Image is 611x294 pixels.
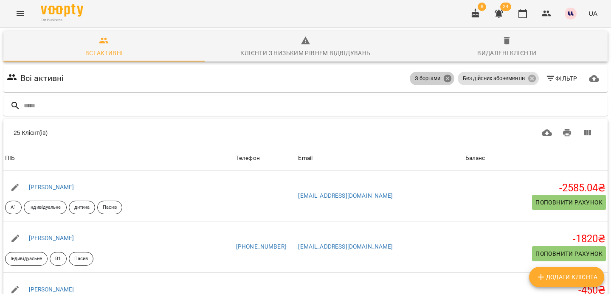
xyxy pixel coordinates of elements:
[236,243,286,250] a: [PHONE_NUMBER]
[298,153,313,163] div: Sort
[532,195,606,210] button: Поповнити рахунок
[536,272,597,282] span: Додати клієнта
[500,3,511,11] span: 24
[465,153,606,163] span: Баланс
[529,267,604,287] button: Додати клієнта
[588,9,597,18] span: UA
[477,48,536,58] div: Видалені клієнти
[11,255,42,263] p: Індивідуальне
[14,129,292,137] div: 25 Клієнт(ів)
[24,201,66,214] div: Індивідуальне
[298,153,313,163] div: Email
[97,201,122,214] div: Пасив
[50,252,66,266] div: В1
[5,153,15,163] div: ПІБ
[74,204,90,211] p: дитина
[29,286,74,293] a: [PERSON_NAME]
[74,255,88,263] p: Пасив
[546,73,577,84] span: Фільтр
[29,204,61,211] p: Індивідуальне
[465,232,606,246] h5: -1820 ₴
[29,184,74,190] a: [PERSON_NAME]
[20,72,64,85] h6: Всі активні
[577,123,597,143] button: Вигляд колонок
[236,153,295,163] span: Телефон
[458,72,539,85] div: Без дійсних абонементів
[5,252,48,266] div: Індивідуальне
[240,48,370,58] div: Клієнти з низьким рівнем відвідувань
[3,119,608,146] div: Table Toolbar
[478,3,486,11] span: 8
[11,204,16,211] p: А1
[69,201,96,214] div: дитина
[29,235,74,241] a: [PERSON_NAME]
[465,153,485,163] div: Sort
[535,249,603,259] span: Поповнити рахунок
[585,6,601,21] button: UA
[298,192,393,199] a: [EMAIL_ADDRESS][DOMAIN_NAME]
[5,201,22,214] div: А1
[5,153,233,163] span: ПІБ
[55,255,61,263] p: В1
[236,153,260,163] div: Sort
[458,75,530,82] span: Без дійсних абонементів
[465,182,606,195] h5: -2585.04 ₴
[532,246,606,261] button: Поповнити рахунок
[103,204,117,211] p: Пасив
[537,123,557,143] button: Завантажити CSV
[557,123,577,143] button: Друк
[85,48,123,58] div: Всі активні
[565,8,577,20] img: 1255ca683a57242d3abe33992970777d.jpg
[5,153,15,163] div: Sort
[10,3,31,24] button: Menu
[410,75,445,82] span: З боргами
[298,243,393,250] a: [EMAIL_ADDRESS][DOMAIN_NAME]
[298,153,462,163] span: Email
[465,153,485,163] div: Баланс
[41,4,83,17] img: Voopty Logo
[542,71,581,86] button: Фільтр
[41,17,83,23] span: For Business
[236,153,260,163] div: Телефон
[69,252,94,266] div: Пасив
[410,72,454,85] div: З боргами
[535,197,603,207] span: Поповнити рахунок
